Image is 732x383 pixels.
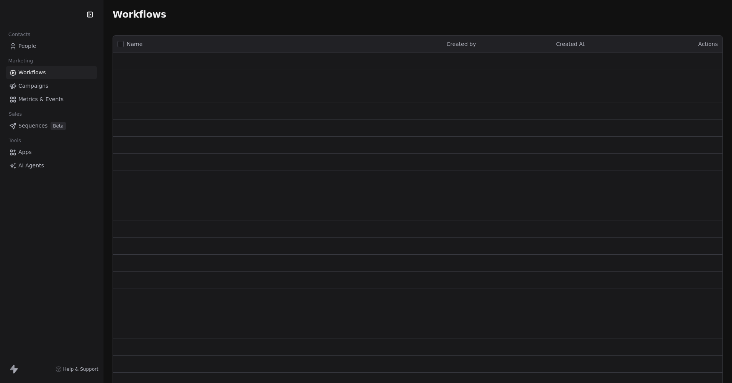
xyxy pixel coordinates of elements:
span: People [18,42,36,50]
span: Contacts [5,29,34,40]
span: Beta [51,122,66,130]
span: Sequences [18,122,47,130]
span: Created by [446,41,476,47]
span: Actions [698,41,718,47]
span: Tools [5,135,24,146]
span: Workflows [18,69,46,77]
a: SequencesBeta [6,119,97,132]
a: Campaigns [6,80,97,92]
a: Apps [6,146,97,159]
span: Marketing [5,55,36,67]
span: AI Agents [18,162,44,170]
span: Metrics & Events [18,95,64,103]
a: Metrics & Events [6,93,97,106]
a: Workflows [6,66,97,79]
span: Help & Support [63,366,98,372]
span: Name [127,40,142,48]
span: Workflows [113,9,166,20]
span: Campaigns [18,82,48,90]
a: AI Agents [6,159,97,172]
span: Apps [18,148,32,156]
span: Created At [556,41,585,47]
span: Sales [5,108,25,120]
a: Help & Support [56,366,98,372]
a: People [6,40,97,52]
